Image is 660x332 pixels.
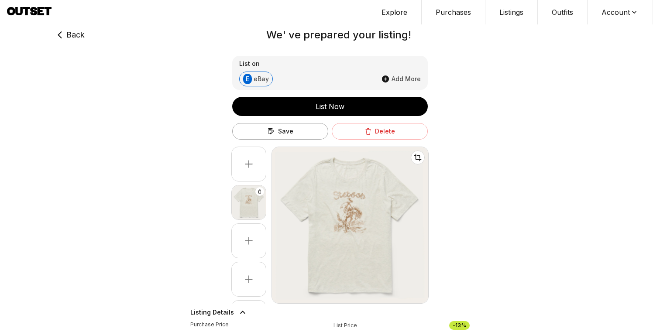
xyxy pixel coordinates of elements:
img: Main Product Image [272,147,428,303]
p: Purchase Price [190,321,327,328]
span: Save [278,127,293,136]
button: Add More [381,75,421,83]
span: Back [66,29,85,41]
button: Back [51,24,85,45]
button: Listing Details [190,304,470,321]
span: E [243,74,252,84]
button: Delete [332,123,428,140]
h2: We' ve prepared your listing! [68,28,609,42]
span: -13 % [449,321,470,330]
button: Delete image [255,187,264,196]
span: eBay [254,75,269,83]
span: Listing Details [190,308,234,317]
div: List Now [232,101,428,112]
span: List on [239,59,260,68]
span: Add More [392,75,421,83]
button: List Now [232,97,428,116]
span: Delete [375,127,395,136]
button: Save [232,123,328,140]
p: List Price [333,322,357,329]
